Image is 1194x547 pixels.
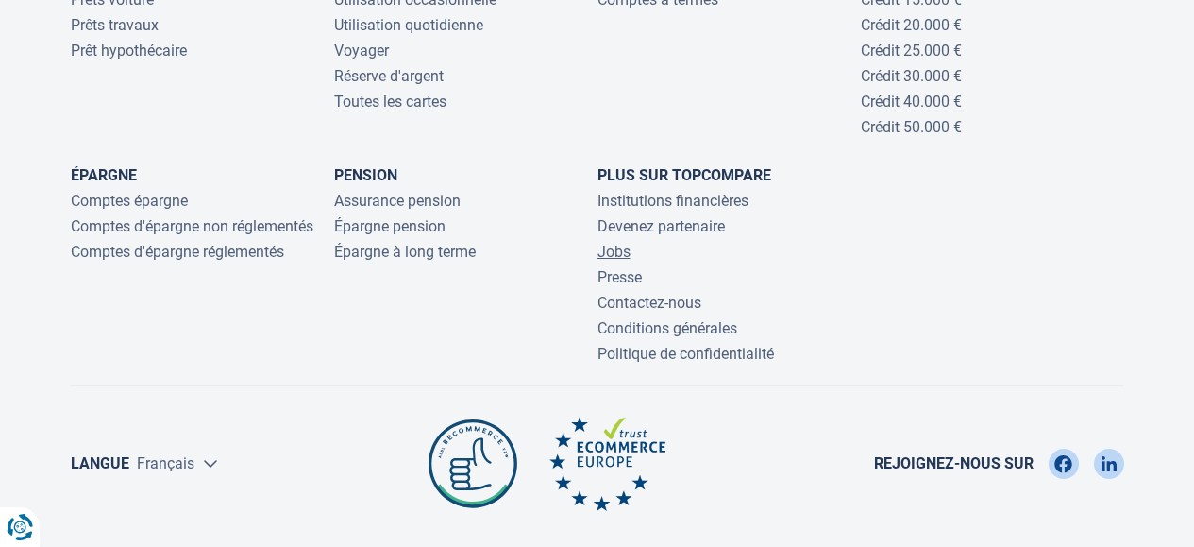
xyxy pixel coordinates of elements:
a: Jobs [597,243,631,261]
a: Crédit 50.000 € [861,118,962,136]
a: Épargne pension [334,217,446,235]
a: Crédit 40.000 € [861,93,962,111]
img: Facebook TopCompare [1054,449,1072,479]
label: Langue [71,454,129,472]
img: Ecommerce Europe TopCompare [549,417,665,511]
a: Utilisation quotidienne [334,16,483,34]
span: Rejoignez-nous sur [874,454,1034,472]
a: Contactez-nous [597,294,701,312]
a: Prêt hypothécaire [71,42,187,60]
a: Politique de confidentialité [597,345,774,363]
a: Prêts travaux [71,16,159,34]
a: Plus sur TopCompare [597,166,771,184]
a: Conditions générales [597,319,737,337]
a: Pension [334,166,397,184]
a: Comptes d'épargne non réglementés [71,217,313,235]
img: LinkedIn TopCompare [1102,449,1117,479]
a: Crédit 25.000 € [861,42,962,60]
a: Assurance pension [334,192,461,210]
a: Presse [597,268,642,286]
a: Crédit 30.000 € [861,67,962,85]
a: Épargne à long terme [334,243,476,261]
img: Be commerce TopCompare [425,417,521,511]
a: Voyager [334,42,389,60]
a: Comptes d'épargne réglementés [71,243,284,261]
a: Réserve d'argent [334,67,444,85]
a: Comptes épargne [71,192,188,210]
a: Toutes les cartes [334,93,446,111]
a: Crédit 20.000 € [861,16,962,34]
a: Épargne [71,166,137,184]
a: Institutions financières [597,192,748,210]
a: Devenez partenaire [597,217,725,235]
